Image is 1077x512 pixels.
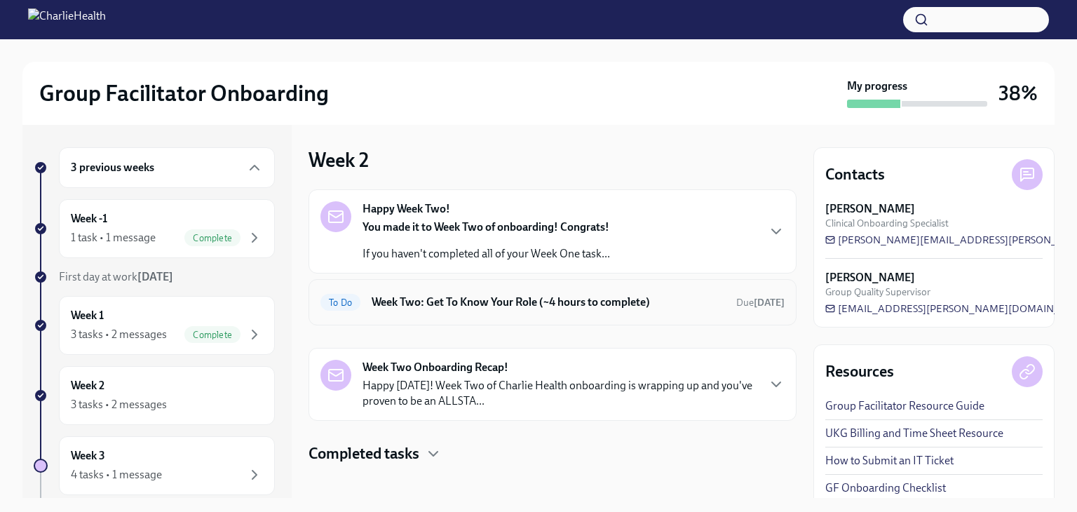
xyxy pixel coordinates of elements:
[754,297,785,309] strong: [DATE]
[34,269,275,285] a: First day at work[DATE]
[184,330,241,340] span: Complete
[825,285,930,299] span: Group Quality Supervisor
[59,147,275,188] div: 3 previous weeks
[363,220,609,234] strong: You made it to Week Two of onboarding! Congrats!
[736,297,785,309] span: Due
[59,270,173,283] span: First day at work
[34,296,275,355] a: Week 13 tasks • 2 messagesComplete
[363,360,508,375] strong: Week Two Onboarding Recap!
[71,160,154,175] h6: 3 previous weeks
[71,378,104,393] h6: Week 2
[71,448,105,464] h6: Week 3
[28,8,106,31] img: CharlieHealth
[825,217,949,230] span: Clinical Onboarding Specialist
[71,327,167,342] div: 3 tasks • 2 messages
[736,296,785,309] span: September 1st, 2025 10:00
[363,246,610,262] p: If you haven't completed all of your Week One task...
[363,378,757,409] p: Happy [DATE]! Week Two of Charlie Health onboarding is wrapping up and you've proven to be an ALL...
[825,426,1003,441] a: UKG Billing and Time Sheet Resource
[825,201,915,217] strong: [PERSON_NAME]
[825,453,954,469] a: How to Submit an IT Ticket
[71,230,156,245] div: 1 task • 1 message
[320,291,785,314] a: To DoWeek Two: Get To Know Your Role (~4 hours to complete)Due[DATE]
[34,199,275,258] a: Week -11 task • 1 messageComplete
[34,366,275,425] a: Week 23 tasks • 2 messages
[34,436,275,495] a: Week 34 tasks • 1 message
[825,480,946,496] a: GF Onboarding Checklist
[71,211,107,227] h6: Week -1
[825,361,894,382] h4: Resources
[363,201,450,217] strong: Happy Week Two!
[309,443,797,464] div: Completed tasks
[71,467,162,483] div: 4 tasks • 1 message
[825,270,915,285] strong: [PERSON_NAME]
[184,233,241,243] span: Complete
[71,308,104,323] h6: Week 1
[309,147,369,173] h3: Week 2
[825,398,984,414] a: Group Facilitator Resource Guide
[372,295,725,310] h6: Week Two: Get To Know Your Role (~4 hours to complete)
[137,270,173,283] strong: [DATE]
[825,164,885,185] h4: Contacts
[71,397,167,412] div: 3 tasks • 2 messages
[309,443,419,464] h4: Completed tasks
[847,79,907,94] strong: My progress
[320,297,360,308] span: To Do
[998,81,1038,106] h3: 38%
[39,79,329,107] h2: Group Facilitator Onboarding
